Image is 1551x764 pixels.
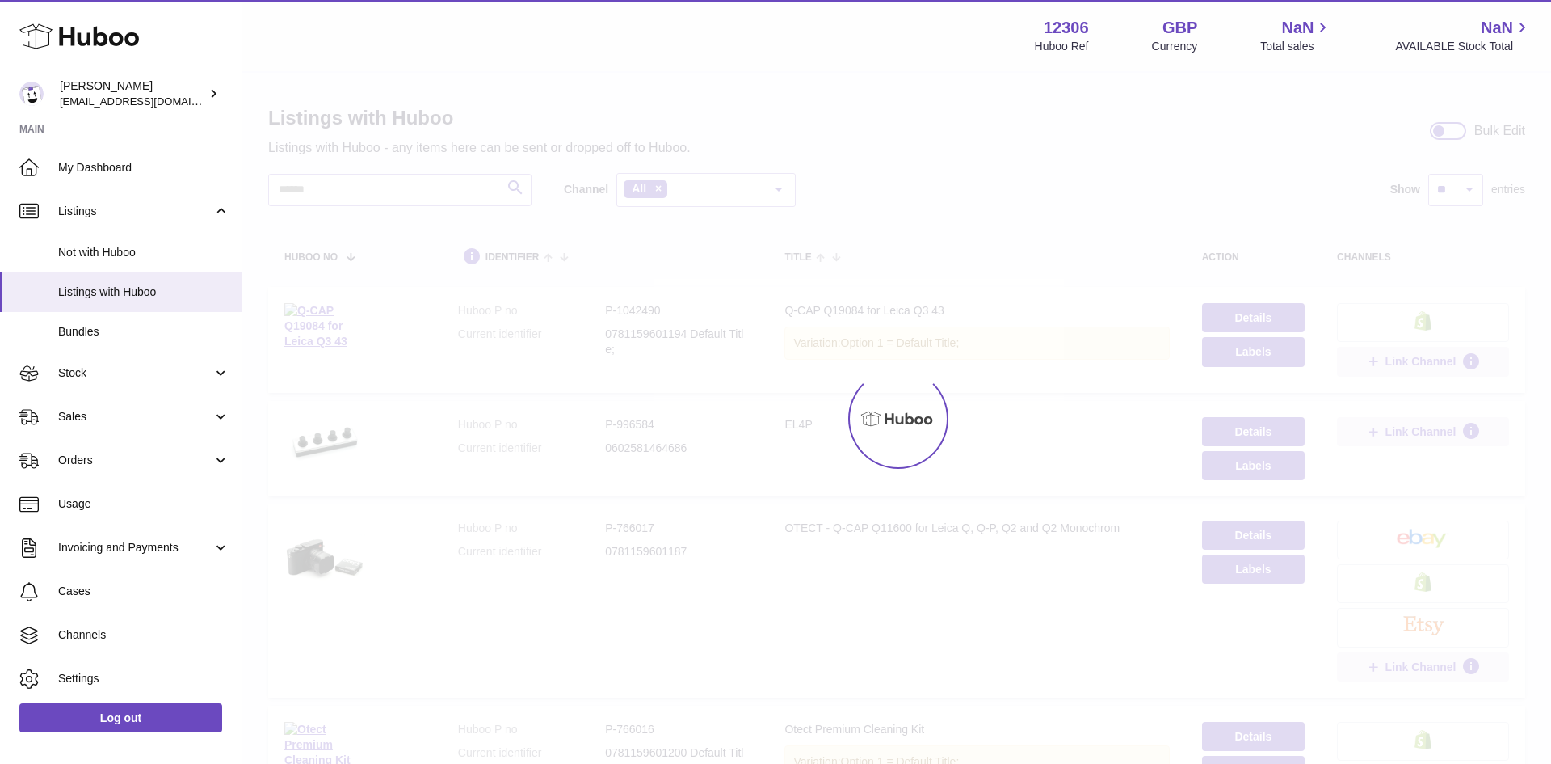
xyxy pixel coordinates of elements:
span: NaN [1281,17,1314,39]
span: [EMAIL_ADDRESS][DOMAIN_NAME] [60,95,237,108]
span: Not with Huboo [58,245,229,260]
span: Cases [58,584,229,599]
span: Channels [58,627,229,643]
a: Log out [19,703,222,732]
span: Listings [58,204,212,219]
img: internalAdmin-12306@internal.huboo.com [19,82,44,106]
div: Currency [1152,39,1198,54]
span: Total sales [1260,39,1332,54]
a: NaN Total sales [1260,17,1332,54]
div: Huboo Ref [1035,39,1089,54]
span: Sales [58,409,212,424]
span: Orders [58,453,212,468]
span: AVAILABLE Stock Total [1395,39,1532,54]
div: [PERSON_NAME] [60,78,205,109]
span: Listings with Huboo [58,285,229,300]
span: My Dashboard [58,160,229,175]
strong: GBP [1162,17,1197,39]
strong: 12306 [1044,17,1089,39]
span: Usage [58,496,229,512]
span: Settings [58,671,229,686]
a: NaN AVAILABLE Stock Total [1395,17,1532,54]
span: NaN [1481,17,1513,39]
span: Stock [58,365,212,381]
span: Invoicing and Payments [58,540,212,555]
span: Bundles [58,324,229,340]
